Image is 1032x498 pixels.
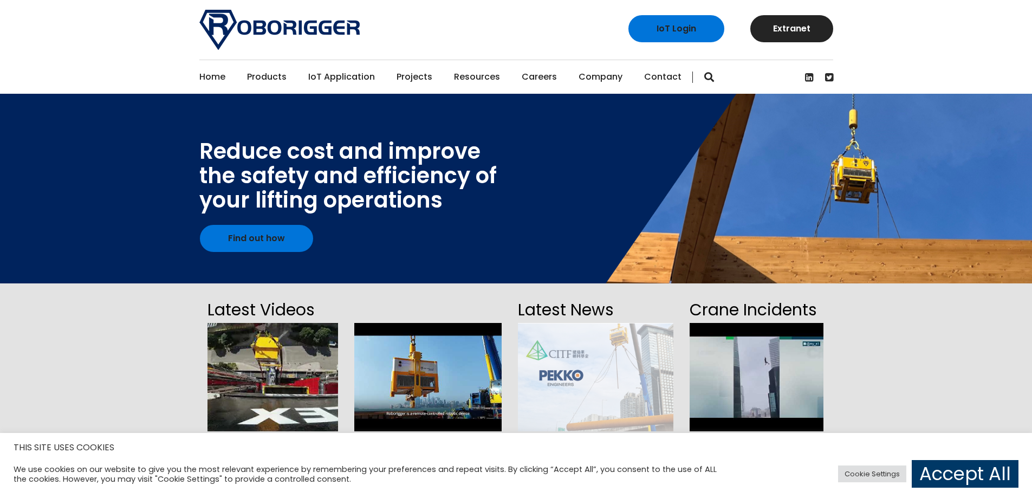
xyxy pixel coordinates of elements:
img: hqdefault.jpg [690,323,823,431]
span: Rigger entangled in a tagline at a [GEOGRAPHIC_DATA] construction site [690,431,823,462]
img: hqdefault.jpg [354,323,502,431]
h2: Latest Videos [207,297,338,323]
a: Accept All [912,460,1018,488]
a: Home [199,60,225,94]
a: Products [247,60,287,94]
a: Resources [454,60,500,94]
a: Funding now available under CITF in [GEOGRAPHIC_DATA] - Pekko Engineers [518,432,666,451]
a: IoT Application [308,60,375,94]
a: Projects [397,60,432,94]
a: IoT Login [628,15,724,42]
span: Pekko Engineers - Roborigger in [GEOGRAPHIC_DATA] [354,431,502,454]
img: hqdefault.jpg [207,323,338,431]
a: Careers [522,60,557,94]
a: Cookie Settings [838,465,906,482]
div: We use cookies on our website to give you the most relevant experience by remembering your prefer... [14,464,717,484]
span: Data Centre NEXTDC [207,431,338,445]
a: Extranet [750,15,833,42]
a: Contact [644,60,681,94]
a: Find out how [200,225,313,252]
div: Reduce cost and improve the safety and efficiency of your lifting operations [199,139,497,212]
h2: Crane Incidents [690,297,823,323]
img: Roborigger [199,10,360,50]
h5: THIS SITE USES COOKIES [14,441,1018,455]
h2: Latest News [518,297,673,323]
a: Company [579,60,622,94]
